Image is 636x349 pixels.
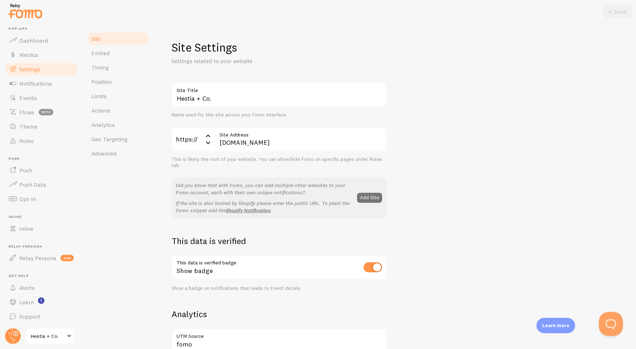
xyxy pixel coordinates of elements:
[87,103,150,118] a: Actions
[172,40,386,55] h1: Site Settings
[91,92,107,100] span: Limits
[9,215,78,219] span: Inline
[91,64,109,71] span: Timing
[19,66,40,73] span: Settings
[87,46,150,60] a: Embed
[19,109,34,116] span: Flows
[19,254,56,262] span: Relay Persona
[19,37,48,44] span: Dashboard
[172,57,343,65] p: Settings related to your website
[87,132,150,146] a: Geo Targeting
[4,48,78,62] a: Metrics
[87,146,150,161] a: Advanced
[9,274,78,278] span: Get Help
[4,177,78,192] a: Push Data
[91,78,112,85] span: Position
[19,137,34,144] span: Rules
[19,94,37,101] span: Events
[19,225,33,232] span: Inline
[172,82,386,95] label: Site Title
[4,251,78,265] a: Relay Persona new
[87,75,150,89] a: Position
[91,35,101,42] span: Site
[4,281,78,295] a: Alerts
[4,76,78,91] a: Notifications
[19,313,40,320] span: Support
[172,255,386,281] div: Show badge
[226,207,271,214] a: Shopify Notification
[9,157,78,161] span: Push
[4,163,78,177] a: Push
[87,118,150,132] a: Analytics
[4,221,78,236] a: Inline
[172,235,386,247] h2: This data is verified
[39,109,53,115] span: beta
[4,295,78,309] a: Learn
[4,105,78,119] a: Flows beta
[172,328,386,340] label: UTM Source
[4,62,78,76] a: Settings
[4,119,78,134] a: Theme
[4,192,78,206] a: Opt-In
[9,244,78,249] span: Relay Persona
[4,91,78,105] a: Events
[91,121,115,128] span: Analytics
[87,32,150,46] a: Site
[19,80,52,87] span: Notifications
[536,318,575,333] div: Learn more
[91,107,110,114] span: Actions
[19,181,46,188] span: Push Data
[19,167,32,174] span: Push
[599,312,623,336] iframe: Help Scout Beacon - Open
[19,123,37,130] span: Theme
[542,322,569,329] p: Learn more
[172,285,386,292] div: Show a badge on notifications that leads to Event details
[19,195,36,202] span: Opt-In
[172,112,386,118] div: Name used for this site across your Fomo interface
[9,27,78,31] span: Pop-ups
[38,297,44,304] svg: <p>Watch New Feature Tutorials!</p>
[91,150,116,157] span: Advanced
[19,284,35,291] span: Alerts
[215,127,386,152] input: myhonestcompany.com
[357,193,382,203] button: Add Site
[91,49,110,57] span: Embed
[215,127,386,139] label: Site Address
[176,200,353,214] p: If the site is also hosted by Shopify please enter the public URL. To plant the Fomo snippet add the
[19,298,34,306] span: Learn
[8,2,43,20] img: fomo-relay-logo-orange.svg
[91,135,127,143] span: Geo Targeting
[4,33,78,48] a: Dashboard
[26,328,74,345] a: Hestia + Co.
[172,309,386,320] h2: Analytics
[172,127,215,152] div: https://
[172,156,386,169] div: This is likely the root of your website. You can show/hide Fomo on specific pages under Rules tab
[176,182,353,196] p: Did you know that with Fomo, you can add multiple other websites to your Fomo account, each with ...
[87,89,150,103] a: Limits
[4,309,78,324] a: Support
[31,332,65,340] span: Hestia + Co.
[61,255,74,261] span: new
[4,134,78,148] a: Rules
[19,51,38,58] span: Metrics
[87,60,150,75] a: Timing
